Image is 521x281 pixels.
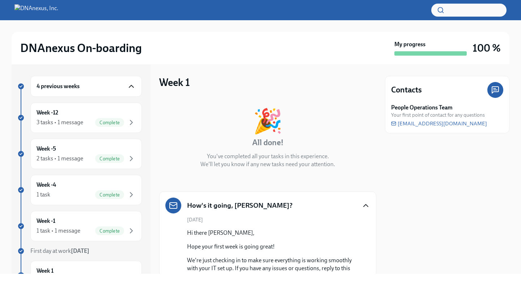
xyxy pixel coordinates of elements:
[37,217,55,225] h6: Week -1
[37,145,56,153] h6: Week -5
[252,137,284,148] h4: All done!
[187,201,293,210] h5: How's it going, [PERSON_NAME]?
[17,175,142,205] a: Week -41 taskComplete
[30,247,89,254] span: First day at work
[37,267,54,275] h6: Week 1
[37,227,80,235] div: 1 task • 1 message
[207,152,329,160] p: You've completed all your tasks in this experience.
[71,247,89,254] strong: [DATE]
[37,155,83,163] div: 2 tasks • 1 message
[391,120,487,127] a: [EMAIL_ADDRESS][DOMAIN_NAME]
[391,85,422,95] h4: Contacts
[473,42,501,55] h3: 100 %
[17,103,142,133] a: Week -123 tasks • 1 messageComplete
[37,82,80,90] h6: 4 previous weeks
[20,41,142,55] h2: DNAnexus On-boarding
[30,76,142,97] div: 4 previous weeks
[17,247,142,255] a: First day at work[DATE]
[253,109,283,133] div: 🎉
[159,76,190,89] h3: Week 1
[200,160,335,168] p: We'll let you know if any new tasks need your attention.
[95,192,124,198] span: Complete
[37,191,50,199] div: 1 task
[391,112,485,118] span: Your first point of contact for any questions
[37,181,56,189] h6: Week -4
[17,211,142,241] a: Week -11 task • 1 messageComplete
[391,104,453,112] strong: People Operations Team
[187,243,359,251] p: Hope your first week is going great!
[95,156,124,161] span: Complete
[187,216,203,223] span: [DATE]
[14,4,58,16] img: DNAnexus, Inc.
[37,109,58,117] h6: Week -12
[37,118,83,126] div: 3 tasks • 1 message
[17,139,142,169] a: Week -52 tasks • 1 messageComplete
[394,40,425,48] strong: My progress
[187,256,359,280] p: We're just checking in to make sure everything is working smoothly with your IT set up. If you ha...
[95,120,124,125] span: Complete
[95,228,124,234] span: Complete
[187,229,359,237] p: Hi there [PERSON_NAME],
